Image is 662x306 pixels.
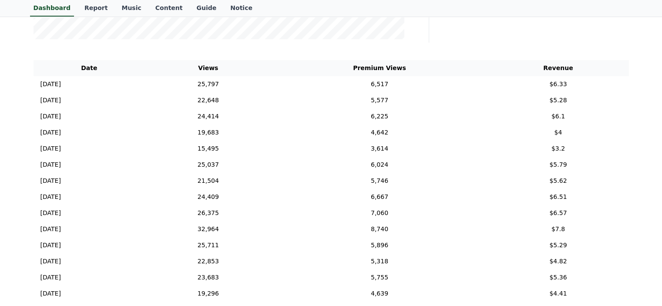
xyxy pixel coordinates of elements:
[272,253,488,269] td: 5,318
[272,237,488,253] td: 5,896
[145,253,272,269] td: 22,853
[487,108,628,124] td: $6.1
[40,208,61,218] p: [DATE]
[487,124,628,141] td: $4
[145,124,272,141] td: 19,683
[487,189,628,205] td: $6.51
[487,173,628,189] td: $5.62
[40,289,61,298] p: [DATE]
[40,225,61,234] p: [DATE]
[487,141,628,157] td: $3.2
[487,286,628,302] td: $4.41
[272,76,488,92] td: 6,517
[145,221,272,237] td: 32,964
[40,144,61,153] p: [DATE]
[145,189,272,205] td: 24,409
[40,160,61,169] p: [DATE]
[145,269,272,286] td: 23,683
[145,141,272,157] td: 15,495
[487,205,628,221] td: $6.57
[272,157,488,173] td: 6,024
[40,112,61,121] p: [DATE]
[145,237,272,253] td: 25,711
[40,192,61,202] p: [DATE]
[145,108,272,124] td: 24,414
[487,157,628,173] td: $5.79
[272,173,488,189] td: 5,746
[145,205,272,221] td: 26,375
[272,141,488,157] td: 3,614
[145,92,272,108] td: 22,648
[40,96,61,105] p: [DATE]
[145,173,272,189] td: 21,504
[145,60,272,76] th: Views
[487,92,628,108] td: $5.28
[272,108,488,124] td: 6,225
[487,60,628,76] th: Revenue
[40,80,61,89] p: [DATE]
[272,124,488,141] td: 4,642
[272,269,488,286] td: 5,755
[40,128,61,137] p: [DATE]
[487,221,628,237] td: $7.8
[487,237,628,253] td: $5.29
[272,189,488,205] td: 6,667
[145,286,272,302] td: 19,296
[487,253,628,269] td: $4.82
[40,176,61,185] p: [DATE]
[145,76,272,92] td: 25,797
[272,221,488,237] td: 8,740
[487,269,628,286] td: $5.36
[40,257,61,266] p: [DATE]
[272,286,488,302] td: 4,639
[272,205,488,221] td: 7,060
[145,157,272,173] td: 25,037
[40,241,61,250] p: [DATE]
[34,60,145,76] th: Date
[272,60,488,76] th: Premium Views
[487,76,628,92] td: $6.33
[272,92,488,108] td: 5,577
[40,273,61,282] p: [DATE]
